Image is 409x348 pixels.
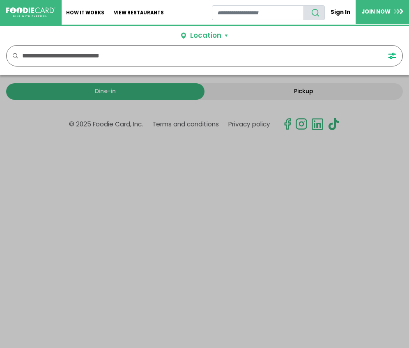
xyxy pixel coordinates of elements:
a: Sign In [325,5,356,19]
input: restaurant search [212,5,304,20]
img: FoodieCard; Eat, Drink, Save, Donate [6,7,55,17]
button: Location [181,30,228,41]
button: search [303,5,325,20]
div: Location [190,30,221,41]
button: FILTERS [385,46,402,66]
